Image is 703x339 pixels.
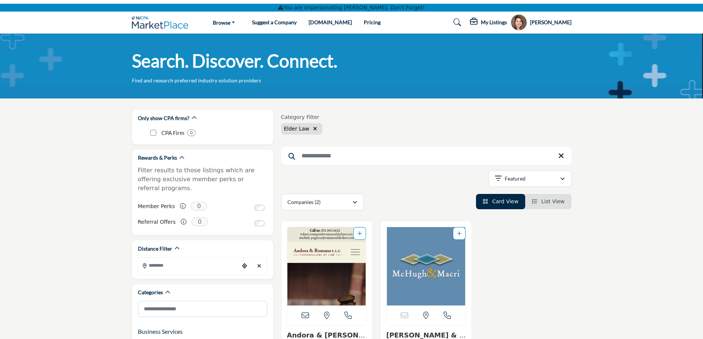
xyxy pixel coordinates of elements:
[457,230,461,236] a: Add To List
[132,16,192,29] img: Site Logo
[138,301,267,317] input: Search Category
[254,205,265,211] input: Switch to Member Perks
[132,77,261,84] p: Find and research preferred industry solution providers
[191,217,208,226] span: 0
[511,14,527,31] button: Show hide supplier dropdown
[252,19,297,25] a: Suggest a Company
[532,198,565,204] a: View List
[187,129,196,136] div: 0 Results For CPA Firm
[138,245,172,252] h2: Distance Filter
[470,18,507,27] div: My Listings
[281,114,323,120] h6: Category Filter
[132,49,337,72] h1: Search. Discover. Connect.
[254,258,265,274] div: Clear search location
[525,194,571,209] li: List View
[492,198,518,204] span: Card View
[446,16,466,28] a: Search
[287,198,321,206] p: Companies (2)
[476,194,525,209] li: Card View
[541,198,564,204] span: List View
[387,227,466,305] a: Open Listing in new tab
[481,19,507,26] h5: My Listings
[138,200,175,213] label: Member Perks
[483,198,518,204] a: View Card
[530,19,571,26] h5: [PERSON_NAME]
[281,194,364,210] button: Companies (2)
[309,19,352,25] a: [DOMAIN_NAME]
[138,258,239,273] input: Search Location
[138,114,189,122] h2: Only show CPA firms?
[138,166,267,193] p: Filter results to those listings which are offering exclusive member perks or referral programs.
[364,19,381,25] a: Pricing
[150,130,156,136] input: CPA Firm checkbox
[281,147,571,165] input: Search Keyword
[138,289,163,296] h2: Categories
[208,17,240,28] a: Browse
[505,175,526,182] p: Featured
[190,201,207,211] span: 0
[138,216,176,229] label: Referral Offers
[138,154,177,161] h2: Rewards & Perks
[284,126,309,132] span: Elder Law
[239,258,250,274] div: Choose your current location
[138,327,183,336] button: Business Services
[190,130,193,135] b: 0
[287,227,366,305] a: Open Listing in new tab
[287,227,366,305] img: Andora & Romano L.L.C.
[161,129,184,137] p: CPA Firm: CPA Firm
[254,220,265,226] input: Switch to Referral Offers
[357,230,362,236] a: Add To List
[489,170,571,187] button: Featured
[387,227,466,305] img: Macri & Associates, LLC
